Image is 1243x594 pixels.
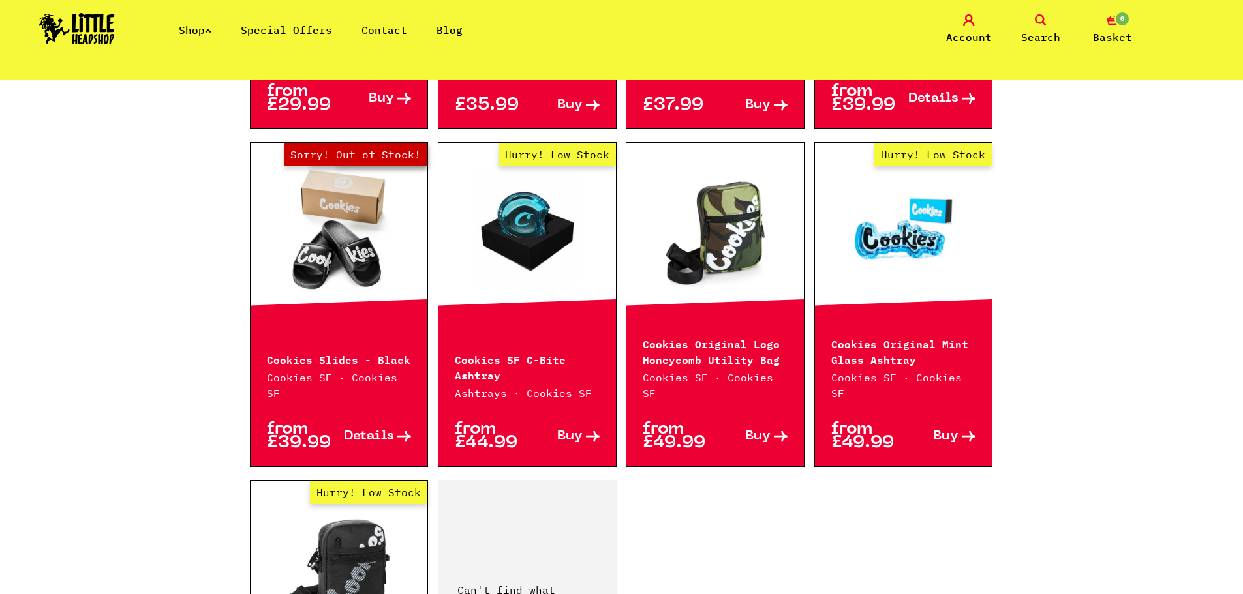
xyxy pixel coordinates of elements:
p: Cookies Original Mint Glass Ashtray [831,335,976,366]
a: Out of Stock Hurry! Low Stock Sorry! Out of Stock! [251,166,428,296]
p: Ashtrays · Cookies SF [455,385,600,401]
p: from £44.99 [455,423,527,450]
a: Buy [527,423,600,450]
span: 0 [1114,11,1130,27]
span: Details [344,430,394,443]
span: Details [908,92,959,106]
span: Hurry! Low Stock [499,143,616,166]
a: Details [339,423,411,450]
span: Hurry! Low Stock [874,143,992,166]
a: Buy [904,423,976,450]
span: Hurry! Low Stock [310,481,427,504]
span: Sorry! Out of Stock! [284,143,427,166]
span: Search [1021,29,1060,45]
a: Contact [361,23,407,37]
a: Buy [527,98,600,112]
a: Shop [179,23,211,37]
p: £37.99 [643,98,715,112]
a: Special Offers [241,23,332,37]
p: from £39.99 [267,423,339,450]
a: Hurry! Low Stock [815,166,992,296]
img: Little Head Shop Logo [39,13,115,44]
a: Buy [715,98,788,112]
a: 0 Basket [1080,14,1145,45]
p: Cookies Slides - Black [267,351,412,366]
a: Details [904,85,976,112]
p: Cookies Original Logo Honeycomb Utility Bag [643,335,788,366]
span: Account [946,29,992,45]
p: from £39.99 [831,85,904,112]
p: from £49.99 [831,423,904,450]
span: Buy [557,98,583,112]
a: Search [1008,14,1073,45]
span: Buy [745,430,771,443]
p: Cookies SF · Cookies SF [643,370,788,401]
span: Buy [933,430,959,443]
a: Buy [715,423,788,450]
a: Hurry! Low Stock [438,166,616,296]
p: £35.99 [455,98,527,112]
a: Buy [339,85,411,112]
p: Cookies SF C-Bite Ashtray [455,351,600,382]
span: Buy [745,98,771,112]
p: Cookies SF · Cookies SF [267,370,412,401]
span: Buy [557,430,583,443]
span: Buy [369,92,394,106]
p: from £49.99 [643,423,715,450]
p: from £29.99 [267,85,339,112]
p: Cookies SF · Cookies SF [831,370,976,401]
span: Basket [1093,29,1132,45]
a: Blog [437,23,463,37]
